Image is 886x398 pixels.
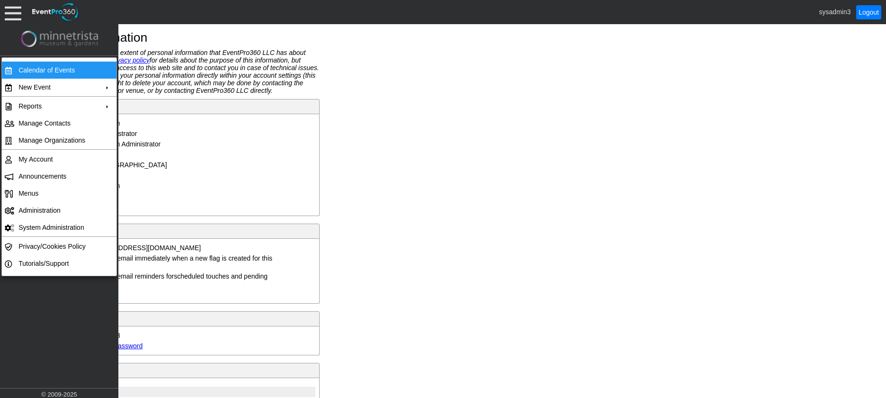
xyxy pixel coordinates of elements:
[2,132,116,149] tr: Manage Organizations
[100,272,268,288] label: Send email reminders for
[15,79,99,96] td: New Event
[36,31,850,44] h1: Account Information
[38,226,317,236] div: Notifications
[15,219,99,236] td: System Administration
[15,115,99,132] td: Manage Contacts
[2,238,116,255] tr: Privacy/Cookies Policy
[2,168,116,185] tr: Announcements
[15,238,99,255] td: Privacy/Cookies Policy
[15,151,99,168] td: My Account
[31,1,80,23] img: EventPro360
[36,49,320,94] div: The information below is the extent of personal information that EventPro360 LLC has about you. Y...
[98,161,167,169] div: [GEOGRAPHIC_DATA]
[2,98,116,115] tr: Reports
[100,272,268,288] span: scheduled touches and pending flags
[5,4,21,20] div: Menu: Click or 'Crtl+M' to toggle menu open/close
[98,182,275,190] div: System
[38,365,317,376] div: User Permissions
[2,391,116,398] div: © 2009- 2025
[15,98,99,115] td: Reports
[18,190,38,197] span: Menus
[87,330,314,341] td: sysadmin3
[100,254,272,270] label: Send email immediately when a new flag is created for this user
[856,5,881,19] a: Logout
[2,79,116,96] tr: New Event
[21,24,98,54] img: Logo
[15,132,99,149] td: Manage Organizations
[2,185,116,202] tr: <span>Menus</span>
[110,56,150,64] a: privacy policy
[2,219,116,236] tr: System Administration
[2,151,116,168] tr: My Account
[15,255,99,272] td: Tutorials/Support
[89,244,201,252] div: [EMAIL_ADDRESS][DOMAIN_NAME]
[38,101,317,112] div: User Identification
[819,8,851,15] span: sysadmin3
[2,255,116,272] tr: Tutorials/Support
[2,202,116,219] tr: Administration
[98,140,161,148] div: System Administrator
[15,62,99,79] td: Calendar of Events
[38,314,317,324] div: User Credentials
[2,115,116,132] tr: Manage Contacts
[2,62,116,79] tr: Calendar of Events
[15,168,99,185] td: Announcements
[15,202,99,219] td: Administration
